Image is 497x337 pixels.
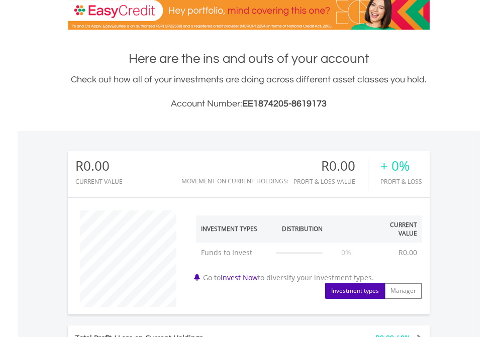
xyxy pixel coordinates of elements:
div: Profit & Loss [380,178,422,185]
div: Go to to diversify your investment types. [188,205,430,299]
span: EE1874205-8619173 [242,99,327,108]
div: Movement on Current Holdings: [181,178,288,184]
a: Invest Now [221,273,258,282]
div: Profit & Loss Value [293,178,368,185]
h1: Here are the ins and outs of your account [68,50,430,68]
div: + 0% [380,159,422,173]
div: R0.00 [75,159,123,173]
button: Manager [384,283,422,299]
div: CURRENT VALUE [75,178,123,185]
div: R0.00 [293,159,368,173]
th: Investment Types [196,215,271,243]
td: R0.00 [393,243,422,263]
h3: Account Number: [68,97,430,111]
div: Check out how all of your investments are doing across different asset classes you hold. [68,73,430,111]
td: Funds to Invest [196,243,271,263]
div: Distribution [282,224,323,233]
button: Investment types [325,283,385,299]
td: 0% [328,243,365,263]
th: Current Value [365,215,422,243]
